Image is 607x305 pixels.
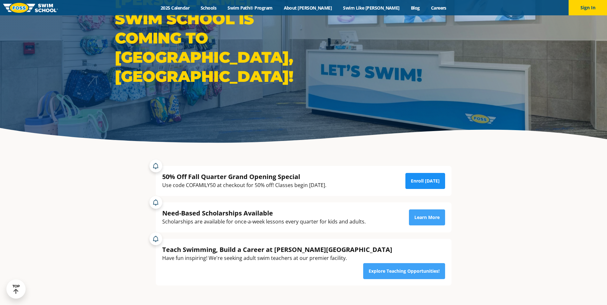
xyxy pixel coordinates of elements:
a: 2025 Calendar [155,5,195,11]
div: Have fun inspiring! We're seeking adult swim teachers at our premier facility. [162,254,392,262]
a: Learn More [409,209,445,225]
div: 50% Off Fall Quarter Grand Opening Special [162,172,326,181]
a: About [PERSON_NAME] [278,5,338,11]
img: FOSS Swim School Logo [3,3,58,13]
a: Careers [425,5,452,11]
div: Scholarships are available for once-a-week lessons every quarter for kids and adults. [162,217,366,226]
a: Schools [195,5,222,11]
div: TOP [12,284,20,294]
div: Need-Based Scholarships Available [162,209,366,217]
a: Swim Like [PERSON_NAME] [338,5,405,11]
a: Enroll [DATE] [405,173,445,189]
div: Teach Swimming, Build a Career at [PERSON_NAME][GEOGRAPHIC_DATA] [162,245,392,254]
a: Swim Path® Program [222,5,278,11]
a: Blog [405,5,425,11]
a: Explore Teaching Opportunities! [363,263,445,279]
div: Use code COFAMILY50 at checkout for 50% off! Classes begin [DATE]. [162,181,326,190]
